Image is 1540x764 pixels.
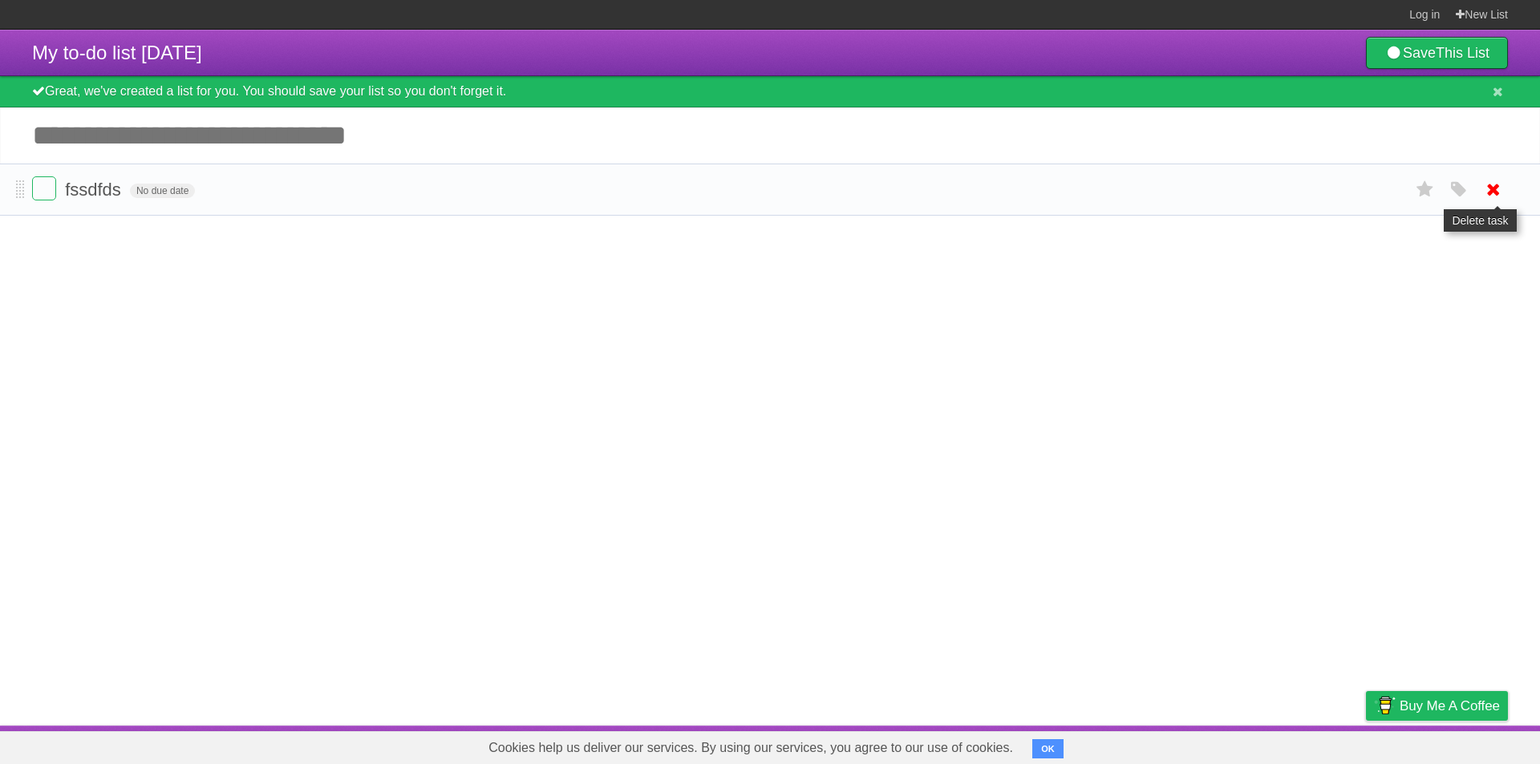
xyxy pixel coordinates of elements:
a: Buy me a coffee [1366,691,1508,721]
label: Done [32,176,56,200]
a: About [1153,730,1186,760]
span: My to-do list [DATE] [32,42,202,63]
a: Terms [1291,730,1326,760]
img: Buy me a coffee [1374,692,1396,719]
a: Suggest a feature [1407,730,1508,760]
label: Star task [1410,176,1441,203]
a: SaveThis List [1366,37,1508,69]
span: Buy me a coffee [1400,692,1500,720]
span: Cookies help us deliver our services. By using our services, you agree to our use of cookies. [472,732,1029,764]
a: Privacy [1345,730,1387,760]
span: fssdfds [65,180,125,200]
b: This List [1436,45,1489,61]
span: No due date [130,184,195,198]
button: OK [1032,739,1064,758]
a: Developers [1206,730,1270,760]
